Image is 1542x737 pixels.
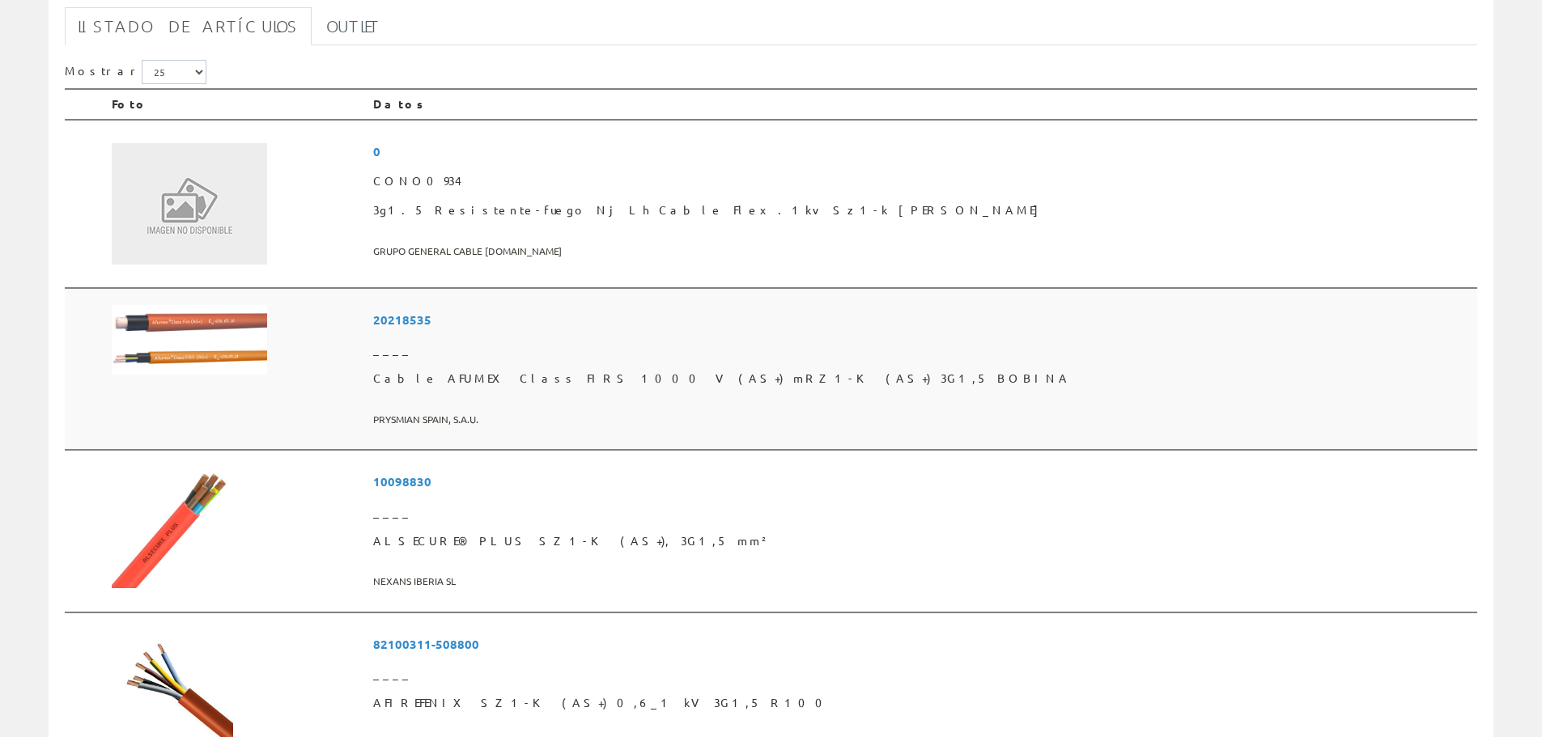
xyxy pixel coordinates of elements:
img: Foto artículo Cable AFUMEX Class FIRS 1000 V (AS+) mRZ1-K (AS+) 3G1,5 BOBINA (192x86.784) [112,305,267,375]
img: Sin Imagen Disponible [112,143,267,265]
a: Listado de artículos [65,7,312,45]
span: 20218535 [373,305,1471,335]
span: 10098830 [373,467,1471,497]
span: 82100311-508800 [373,629,1471,659]
span: ALSECURE® PLUS SZ1-K (AS+), 3G1,5 mm² [373,527,1471,556]
span: GRUPO GENERAL CABLE [DOMAIN_NAME] [373,238,1471,265]
span: 3g1.5 Resistente-fuego Nj Lh Cable Flex.1kv Sz1-k [PERSON_NAME] [373,196,1471,225]
span: ____ [373,335,1471,364]
select: Mostrar [142,60,206,84]
label: Mostrar [65,60,206,84]
span: AFIREFENIX SZ1-K (AS+) 0,6_1 kV 3G1,5 R100 [373,688,1471,718]
span: 0 [373,137,1471,167]
span: NEXANS IBERIA SL [373,568,1471,595]
span: ____ [373,498,1471,527]
img: Foto artículo ALSECURE® PLUS SZ1-K (AS+), 3G1,5 mm² (146.47058823529x150) [112,467,230,588]
span: CONO0934 [373,167,1471,196]
span: PRYSMIAN SPAIN, S.A.U. [373,406,1471,433]
th: Datos [367,89,1477,120]
span: Cable AFUMEX Class FIRS 1000 V (AS+) mRZ1-K (AS+) 3G1,5 BOBINA [373,364,1471,393]
span: ____ [373,659,1471,688]
a: Outlet [313,7,393,45]
th: Foto [105,89,367,120]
